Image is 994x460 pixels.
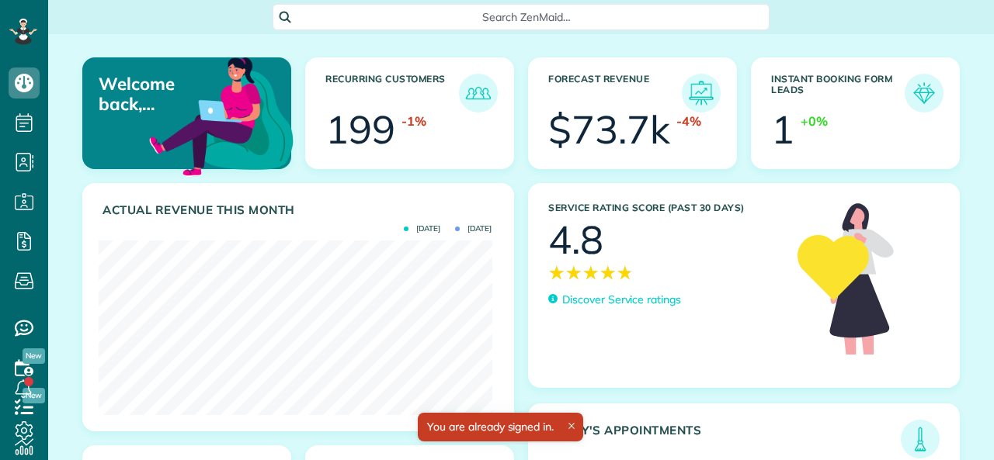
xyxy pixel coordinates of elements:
[146,40,297,190] img: dashboard_welcome-42a62b7d889689a78055ac9021e634bf52bae3f8056760290aed330b23ab8690.png
[582,259,600,286] span: ★
[455,225,492,233] span: [DATE]
[23,348,45,364] span: New
[562,292,681,308] p: Discover Service ratings
[548,292,681,308] a: Discover Service ratings
[771,110,794,149] div: 1
[686,78,717,109] img: icon_forecast_revenue-8c13a41c7ed35a8dcfafea3cbb826a0462acb37728057bba2d056411b612bbbe.png
[548,74,682,112] h3: Forecast Revenue
[548,220,603,259] div: 4.8
[463,78,494,109] img: icon_recurring_customers-cf858462ba22bcd05b5a5880d41d6543d210077de5bb9ebc9590e49fd87d84ed.png
[771,74,905,112] h3: Instant Booking Form Leads
[565,259,582,286] span: ★
[325,74,459,112] h3: Recurring Customers
[401,112,426,130] div: -1%
[676,112,701,130] div: -4%
[617,259,634,286] span: ★
[404,225,440,233] span: [DATE]
[600,259,617,286] span: ★
[548,424,901,458] h3: Today's Appointments
[548,110,670,149] div: $73.7k
[548,202,782,213] h3: Service Rating score (past 30 days)
[99,74,222,115] p: Welcome back, [PERSON_NAME]!
[548,259,565,286] span: ★
[801,112,828,130] div: +0%
[418,413,583,441] div: You are already signed in.
[325,110,395,149] div: 199
[103,203,498,217] h3: Actual Revenue this month
[909,78,940,109] img: icon_form_leads-04211a6a04a5b2264e4ee56bc0799ec3eb69b7e499cbb523a139df1d13a81ae0.png
[905,424,936,455] img: icon_todays_appointments-901f7ab196bb0bea1936b74009e4eb5ffbc2d2711fa7634e0d609ed5ef32b18b.png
